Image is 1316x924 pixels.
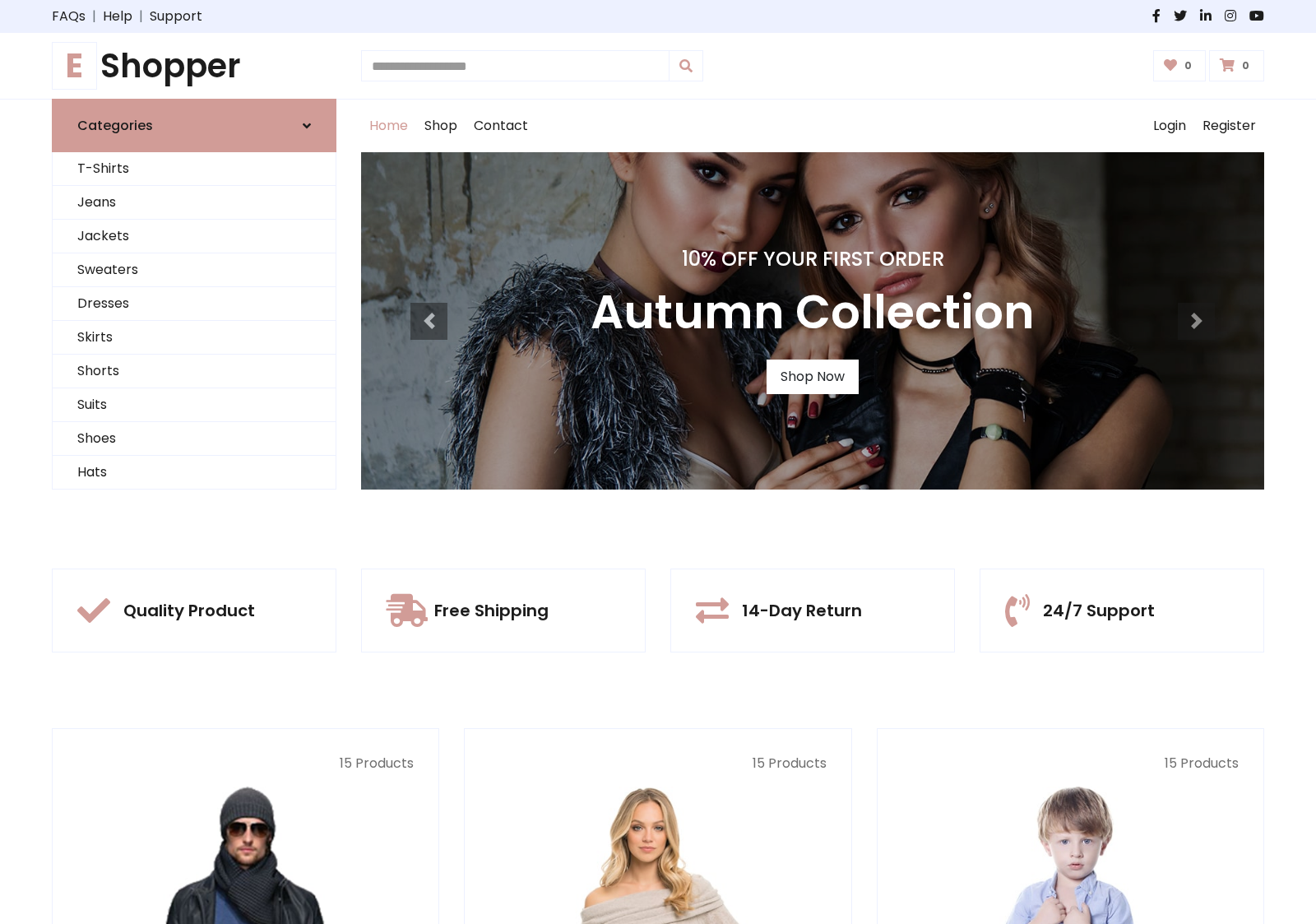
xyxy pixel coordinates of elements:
a: Skirts [53,321,336,355]
a: Categories [52,99,336,152]
span: E [52,42,97,90]
a: EShopper [52,46,336,86]
a: Shoes [53,422,336,456]
a: Contact [466,100,536,152]
span: 0 [1180,58,1196,73]
a: Shop [416,100,466,152]
a: Suits [53,388,336,422]
a: Support [150,7,202,26]
h3: Autumn Collection [591,285,1035,340]
h4: 10% Off Your First Order [591,248,1035,272]
span: | [86,7,103,26]
a: Jackets [53,220,336,253]
a: Dresses [53,287,336,321]
a: Register [1194,100,1264,152]
span: | [132,7,150,26]
a: Login [1145,100,1194,152]
a: Sweaters [53,253,336,287]
a: Jeans [53,186,336,220]
a: Hats [53,456,336,490]
a: Help [103,7,132,26]
h5: 24/7 Support [1043,601,1155,620]
a: Home [361,100,416,152]
a: 0 [1153,50,1207,81]
h6: Categories [77,118,153,133]
a: Shorts [53,355,336,388]
p: 15 Products [489,754,826,773]
h1: Shopper [52,46,336,86]
a: 0 [1209,50,1264,81]
p: 15 Products [77,754,414,773]
p: 15 Products [902,754,1239,773]
span: 0 [1238,58,1253,73]
a: FAQs [52,7,86,26]
h5: Free Shipping [434,601,549,620]
a: Shop Now [767,360,859,394]
a: T-Shirts [53,152,336,186]
h5: Quality Product [123,601,255,620]
h5: 14-Day Return [742,601,862,620]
